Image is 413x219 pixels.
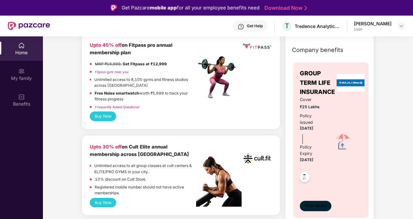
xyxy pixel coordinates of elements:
img: svg+xml;base64,PHN2ZyB4bWxucz0iaHR0cDovL3d3dy53My5vcmcvMjAwMC9zdmciIHdpZHRoPSI0OC45NDMiIGhlaWdodD... [297,170,313,186]
span: Company benefits [292,45,343,55]
div: User [354,27,392,32]
strong: Get Fitpass at ₹12,999 [123,62,167,66]
img: svg+xml;base64,PHN2ZyB3aWR0aD0iMjAiIGhlaWdodD0iMjAiIHZpZXdCb3g9IjAgMCAyMCAyMCIgZmlsbD0ibm9uZSIgeG... [18,68,25,74]
img: Logo [111,5,117,11]
img: New Pazcare Logo [8,22,50,30]
div: Tredence Analytics Solutions Private Limited [295,23,340,29]
strong: Free Noise smartwatch [95,91,139,96]
button: View details [300,201,331,211]
div: [PERSON_NAME] [354,20,392,27]
strong: mobile app [150,5,177,11]
button: Buy Now [90,198,116,207]
img: pc2.png [196,156,242,207]
div: Get Help [247,23,263,29]
div: Policy issued [300,113,323,126]
div: Policy Expiry [300,144,323,157]
img: svg+xml;base64,PHN2ZyBpZD0iSGVscC0zMngzMiIgeG1sbnM9Imh0dHA6Ly93d3cudzMub3JnLzIwMDAvc3ZnIiB3aWR0aD... [238,23,244,30]
p: 10% discount on Cult Store. [95,176,146,183]
span: View details [305,203,327,209]
img: svg+xml;base64,PHN2ZyBpZD0iRHJvcGRvd24tMzJ4MzIiIHhtbG5zPSJodHRwOi8vd3d3LnczLm9yZy8yMDAwL3N2ZyIgd2... [399,23,404,29]
b: on Fitpass pro annual membership plan [90,42,172,56]
img: Stroke [304,5,307,11]
img: icon [331,131,354,153]
img: fpp.png [196,55,242,100]
a: Fitpass gym near you [95,70,128,74]
img: insurerLogo [337,74,365,92]
div: Get Pazcare for all your employee benefits need [122,4,260,12]
p: Unlimited access to all group classes at cult centers & ELITE/PRO GYMS in your city. [94,163,196,175]
span: [DATE] [300,158,313,162]
button: Buy Now [90,111,116,121]
del: MRP ₹19,999, [95,62,122,66]
a: Download Now [264,5,305,11]
img: svg+xml;base64,PHN2ZyBpZD0iSG9tZSIgeG1sbnM9Imh0dHA6Ly93d3cudzMub3JnLzIwMDAvc3ZnIiB3aWR0aD0iMjAiIG... [18,42,25,49]
span: T [285,22,289,30]
p: Registered mobile number should not have active memberships. [95,184,196,196]
b: Upto 30% off [90,144,122,150]
span: GROUP TERM LIFE INSURANCE [300,69,335,97]
b: on Cult Elite annual membership across [GEOGRAPHIC_DATA] [90,144,189,157]
p: Unlimited access to 8,100 gyms and fitness studios across [GEOGRAPHIC_DATA] [94,77,196,89]
a: Frequently Asked Questions! [95,105,139,109]
img: fppp.png [242,42,273,51]
span: Cover [300,97,323,103]
p: worth ₹5,999 to track your fitness progress [95,90,196,102]
img: cult.png [242,143,273,174]
b: Upto 45% off [90,42,122,48]
span: ₹25 Lakhs [300,104,323,110]
img: svg+xml;base64,PHN2ZyBpZD0iQmVuZWZpdHMiIHhtbG5zPSJodHRwOi8vd3d3LnczLm9yZy8yMDAwL3N2ZyIgd2lkdGg9Ij... [18,94,25,100]
span: [DATE] [300,126,313,131]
